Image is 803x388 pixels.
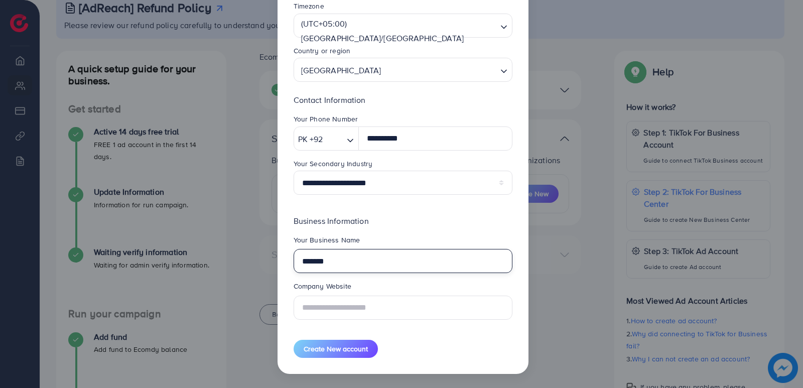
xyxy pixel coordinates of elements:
input: Search for option [384,61,496,79]
div: Search for option [294,14,512,38]
button: Create New account [294,340,378,358]
span: Create New account [304,344,368,354]
label: Timezone [294,1,324,11]
span: (UTC+05:00) [GEOGRAPHIC_DATA]/[GEOGRAPHIC_DATA] [299,17,495,46]
div: Search for option [294,126,359,151]
label: Your Secondary Industry [294,159,373,169]
span: PK [298,132,308,147]
label: Country or region [294,46,351,56]
input: Search for option [326,132,343,147]
label: Your Phone Number [294,114,358,124]
input: Search for option [298,48,496,63]
p: Contact Information [294,94,512,106]
p: Business Information [294,215,512,227]
legend: Company Website [294,281,512,295]
span: +92 [310,132,323,147]
legend: Your Business Name [294,235,512,249]
span: [GEOGRAPHIC_DATA] [299,61,383,79]
div: Search for option [294,58,512,82]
